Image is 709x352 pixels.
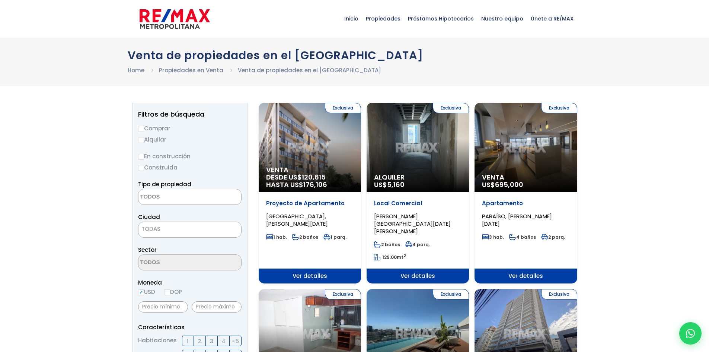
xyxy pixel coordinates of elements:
span: Inicio [341,7,362,30]
li: Venta de propiedades en el [GEOGRAPHIC_DATA] [238,66,381,75]
span: Moneda [138,278,242,287]
label: DOP [164,287,182,296]
span: 4 [221,336,225,346]
input: Construida [138,165,144,171]
span: Tipo de propiedad [138,180,191,188]
span: [GEOGRAPHIC_DATA], [PERSON_NAME][DATE] [266,212,328,228]
span: Propiedades [362,7,404,30]
span: 4 baños [509,234,536,240]
span: Exclusiva [541,289,577,299]
span: Exclusiva [325,103,361,113]
span: +5 [231,336,239,346]
span: 3 hab. [482,234,504,240]
span: TODAS [138,224,241,234]
sup: 2 [403,253,406,259]
a: Exclusiva Alquiler US$5,160 Local Comercial [PERSON_NAME][GEOGRAPHIC_DATA][DATE][PERSON_NAME] 2 b... [367,103,469,283]
span: Exclusiva [433,289,469,299]
h2: Filtros de búsqueda [138,111,242,118]
span: 176,106 [303,180,327,189]
span: 1 hab. [266,234,287,240]
input: USD [138,289,144,295]
span: 120,615 [302,172,326,182]
span: Exclusiva [433,103,469,113]
a: Exclusiva Venta US$695,000 Apartamento PARAÍSO, [PERSON_NAME][DATE] 3 hab. 4 baños 2 parq. Ver de... [475,103,577,283]
label: Construida [138,163,242,172]
span: 1 [187,336,189,346]
span: 2 [198,336,201,346]
input: Precio mínimo [138,301,188,313]
input: Alquilar [138,137,144,143]
span: 129.00 [382,254,397,260]
span: 3 [210,336,213,346]
span: PARAÍSO, [PERSON_NAME][DATE] [482,212,552,228]
span: Habitaciones [138,336,177,346]
span: TODAS [141,225,160,233]
span: Préstamos Hipotecarios [404,7,478,30]
label: Comprar [138,124,242,133]
textarea: Search [138,255,211,271]
input: DOP [164,289,170,295]
span: Ver detalles [367,269,469,283]
span: 695,000 [495,180,523,189]
span: 1 parq. [323,234,346,240]
span: Nuestro equipo [478,7,527,30]
span: US$ [374,180,405,189]
span: 4 parq. [405,241,430,248]
p: Local Comercial [374,200,462,207]
input: Precio máximo [192,301,242,313]
span: mt [374,254,406,260]
a: Home [128,66,144,74]
label: Alquilar [138,135,242,144]
label: USD [138,287,155,296]
span: Sector [138,246,157,254]
span: Únete a RE/MAX [527,7,577,30]
span: Venta [482,174,569,181]
input: En construcción [138,154,144,160]
h1: Venta de propiedades en el [GEOGRAPHIC_DATA] [128,49,582,62]
span: Ver detalles [475,269,577,283]
span: 5,160 [387,180,405,189]
span: Ver detalles [259,269,361,283]
span: 2 baños [292,234,318,240]
input: Comprar [138,126,144,132]
a: Propiedades en Venta [159,66,223,74]
span: 2 baños [374,241,400,248]
img: remax-metropolitana-logo [140,8,210,30]
span: TODAS [138,222,242,238]
span: Venta [266,166,354,174]
span: US$ [482,180,523,189]
span: Exclusiva [325,289,361,299]
span: DESDE US$ [266,174,354,188]
span: Exclusiva [541,103,577,113]
p: Apartamento [482,200,569,207]
p: Características [138,323,242,332]
span: Ciudad [138,213,160,221]
p: Proyecto de Apartamento [266,200,354,207]
span: Alquiler [374,174,462,181]
a: Exclusiva Venta DESDE US$120,615 HASTA US$176,106 Proyecto de Apartamento [GEOGRAPHIC_DATA], [PER... [259,103,361,283]
span: HASTA US$ [266,181,354,188]
span: [PERSON_NAME][GEOGRAPHIC_DATA][DATE][PERSON_NAME] [374,212,451,235]
textarea: Search [138,189,211,205]
span: 2 parq. [541,234,565,240]
label: En construcción [138,152,242,161]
